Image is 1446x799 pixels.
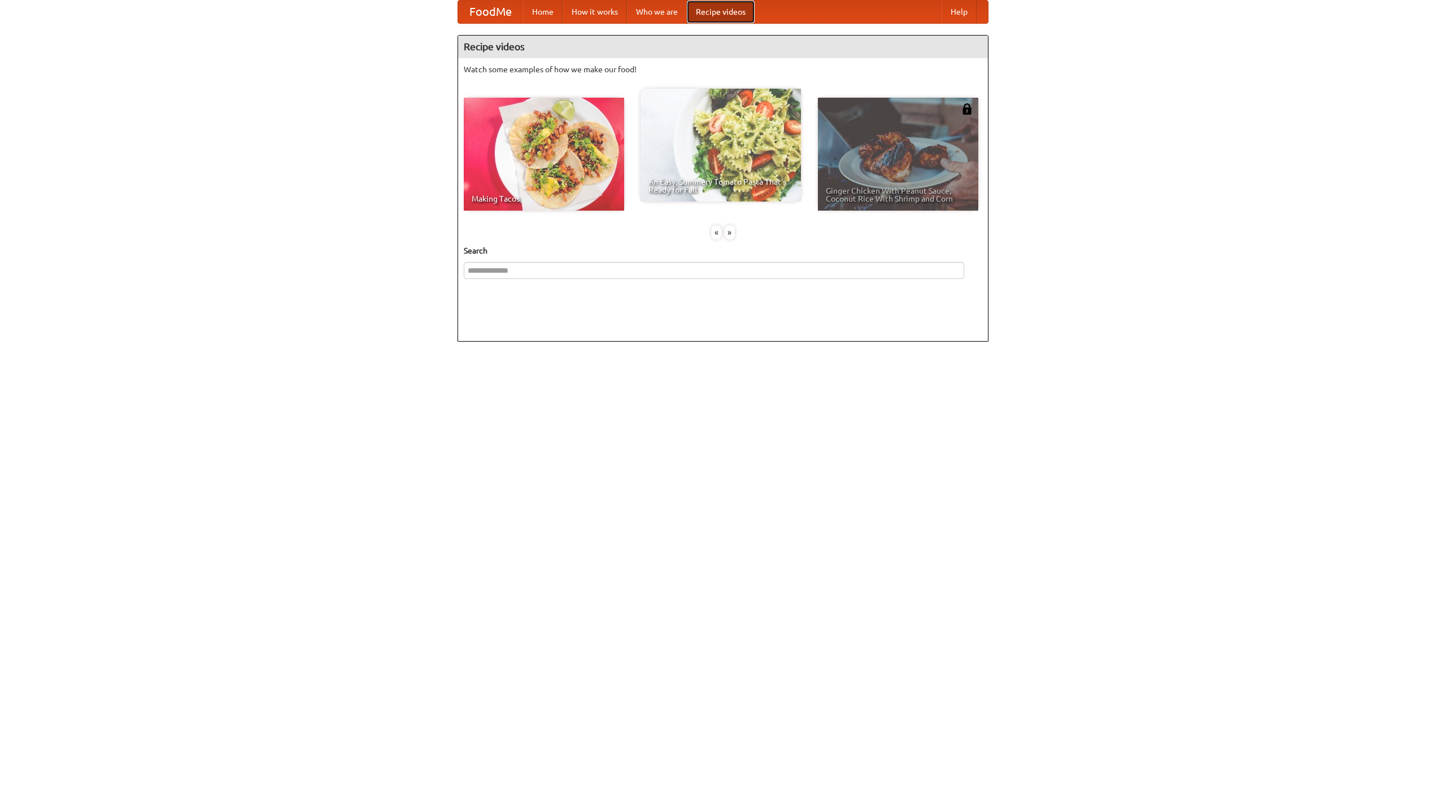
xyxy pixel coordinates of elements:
a: Home [523,1,563,23]
h4: Recipe videos [458,36,988,58]
img: 483408.png [961,103,973,115]
a: Help [942,1,977,23]
div: « [711,225,721,239]
h5: Search [464,245,982,256]
a: Recipe videos [687,1,755,23]
a: An Easy, Summery Tomato Pasta That's Ready for Fall [641,89,801,202]
span: An Easy, Summery Tomato Pasta That's Ready for Fall [648,178,793,194]
a: How it works [563,1,627,23]
a: FoodMe [458,1,523,23]
a: Making Tacos [464,98,624,211]
p: Watch some examples of how we make our food! [464,64,982,75]
a: Who we are [627,1,687,23]
span: Making Tacos [472,195,616,203]
div: » [725,225,735,239]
